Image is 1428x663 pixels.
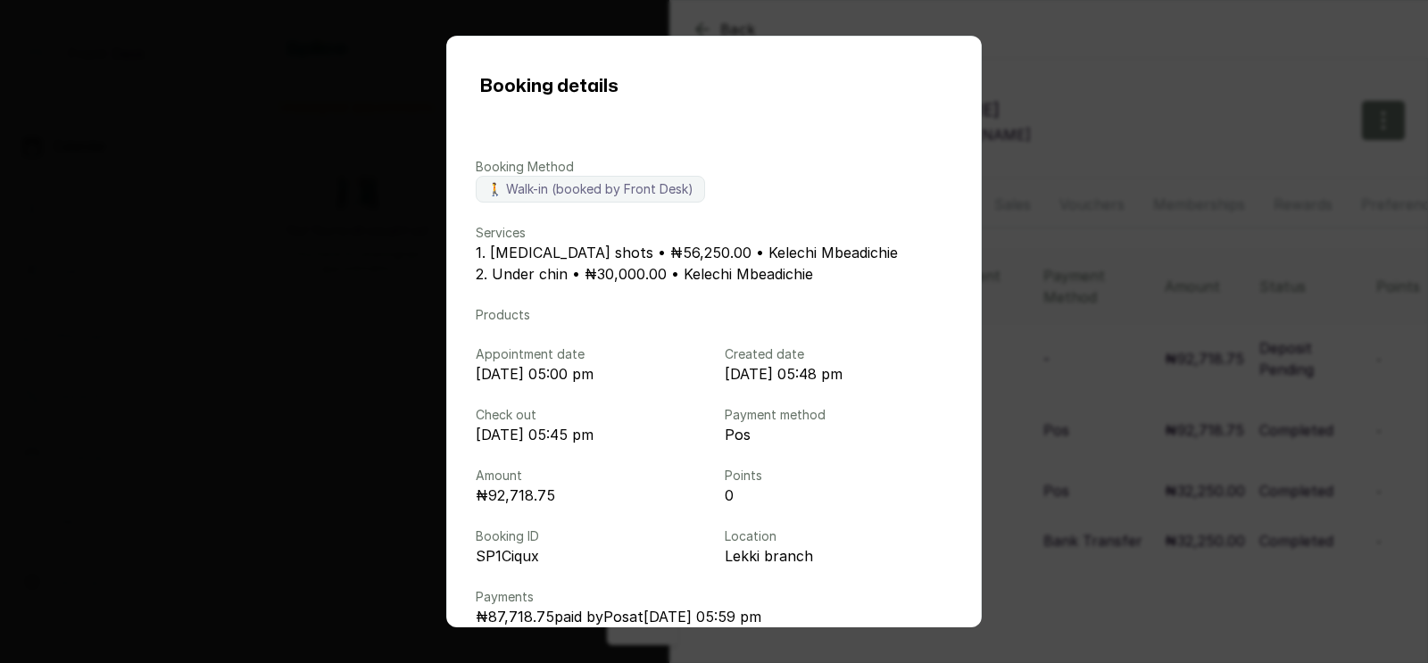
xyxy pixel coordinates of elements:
[725,527,952,545] p: Location
[725,485,952,506] p: 0
[476,424,703,445] p: [DATE] 05:45 pm
[476,545,703,567] p: SP1Ciqux
[725,467,952,485] p: Points
[476,224,952,242] p: Services
[476,263,952,285] p: 2. Under chin • ₦30,000.00 • Kelechi Mbeadichie
[476,363,703,385] p: [DATE] 05:00 pm
[476,606,952,627] p: ₦87,718.75 paid by Pos at [DATE] 05:59 pm
[725,345,952,363] p: Created date
[476,176,705,203] label: 🚶 Walk-in (booked by Front Desk)
[476,242,952,263] p: 1. [MEDICAL_DATA] shots • ₦56,250.00 • Kelechi Mbeadichie
[725,363,952,385] p: [DATE] 05:48 pm
[476,527,703,545] p: Booking ID
[476,158,952,176] p: Booking Method
[725,545,952,567] p: Lekki branch
[725,406,952,424] p: Payment method
[476,306,952,324] p: Products
[476,406,703,424] p: Check out
[476,467,703,485] p: Amount
[476,588,952,606] p: Payments
[479,72,618,101] h1: Booking details
[476,345,703,363] p: Appointment date
[725,424,952,445] p: Pos
[476,485,703,506] p: ₦92,718.75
